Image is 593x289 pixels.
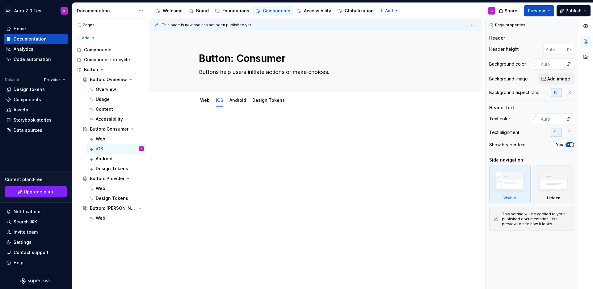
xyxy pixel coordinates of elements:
[14,36,47,42] div: Documentation
[4,34,68,44] a: Documentation
[502,212,570,226] div: This setting will be applied to your published documentation. Use preview to see how it looks.
[84,47,111,53] div: Components
[198,67,431,77] textarea: Buttons help users initiate actions or make choices.
[186,6,211,16] a: Brand
[489,76,528,82] div: Background image
[547,76,570,82] span: Add image
[198,93,212,106] div: Web
[196,8,209,14] div: Brand
[4,84,68,94] a: Design tokens
[212,6,252,16] a: Foundations
[4,7,12,15] div: AD
[250,93,287,106] div: Design Tokens
[14,260,23,266] div: Help
[14,26,26,32] div: Home
[86,114,146,124] a: Accessibility
[74,45,146,223] div: Page tree
[253,6,293,16] a: Components
[84,67,98,73] div: Button
[90,205,137,211] div: Button: [PERSON_NAME]
[96,86,116,93] div: Overview
[489,46,519,52] div: Header height
[14,239,32,245] div: Settings
[491,8,493,13] div: K
[229,97,246,103] a: Android
[213,93,226,106] div: iOS
[96,195,128,201] div: Design Tokens
[86,164,146,174] a: Design Tokens
[4,237,68,247] a: Settings
[153,5,376,17] div: Page tree
[96,96,110,102] div: Usage
[14,219,37,225] div: Search ⌘K
[90,76,127,83] div: Button: Overview
[222,8,249,14] div: Foundations
[533,166,574,203] div: Hidden
[86,193,146,203] a: Design Tokens
[489,129,519,136] div: Text alignment
[377,6,401,15] button: Add
[345,8,374,14] div: Globalization
[162,23,252,28] span: This page is new and has not been published yet.
[44,77,60,82] span: Provider
[14,127,42,133] div: Data sources
[566,8,582,14] span: Publish
[74,23,95,28] div: Pages
[198,51,431,66] textarea: Button: Consumer
[4,44,68,54] a: Analytics
[489,157,523,163] div: Side navigation
[77,8,135,14] div: Documentation
[141,146,142,152] div: K
[14,97,41,103] div: Components
[14,209,42,215] div: Notifications
[86,134,146,144] a: Web
[252,97,285,103] a: Design Tokens
[14,46,33,52] div: Analytics
[200,97,210,103] a: Web
[557,5,591,16] button: Publish
[74,34,97,42] button: Add
[96,215,105,221] div: Web
[20,278,51,284] svg: Supernova Logo
[538,73,574,84] button: Add image
[543,44,567,55] input: Auto
[335,6,376,16] a: Globalization
[263,8,290,14] div: Components
[496,5,521,16] button: Share
[41,75,68,84] button: Provider
[96,116,123,122] div: Accessibility
[294,6,334,16] a: Accessibility
[547,196,560,201] div: Hidden
[96,106,113,112] div: Content
[4,248,68,257] button: Contact support
[14,249,48,256] div: Contact support
[96,166,128,172] div: Design Tokens
[80,174,146,183] a: Button: Provider
[14,107,28,113] div: Assets
[86,183,146,193] a: Web
[96,146,103,152] div: iOS
[96,156,112,162] div: Android
[524,5,554,16] button: Preview
[74,45,146,55] a: Components
[1,4,70,17] button: ADAura 2.0 TestK
[86,84,146,94] a: Overview
[14,86,45,93] div: Design tokens
[489,35,505,41] div: Header
[489,116,510,122] div: Text color
[63,8,65,13] div: K
[489,105,514,111] div: Header text
[538,58,563,70] input: Auto
[4,227,68,237] a: Invite team
[4,217,68,227] button: Search ⌘K
[4,24,68,34] a: Home
[14,56,51,63] div: Code automation
[489,142,526,148] div: Show header text
[4,54,68,64] a: Code automation
[163,8,183,14] div: Welcome
[4,258,68,268] button: Help
[74,55,146,65] a: Component Lifecycle
[153,6,185,16] a: Welcome
[216,97,223,103] a: iOS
